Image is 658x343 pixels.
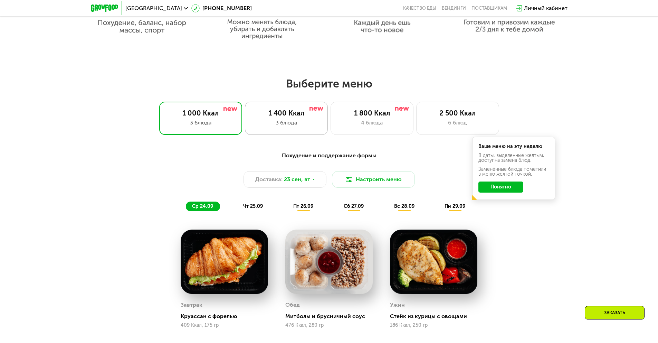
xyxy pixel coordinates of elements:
button: Понятно [478,182,523,193]
div: Обед [285,300,300,310]
div: поставщикам [471,6,507,11]
div: 1 800 Ккал [338,109,406,117]
span: вс 28.09 [394,203,414,209]
span: чт 25.09 [243,203,263,209]
span: ср 24.09 [192,203,213,209]
div: 2 500 Ккал [423,109,492,117]
span: пн 29.09 [445,203,465,209]
div: 6 блюд [423,119,492,127]
div: 186 Ккал, 250 гр [390,323,477,328]
div: Митболы и брусничный соус [285,313,378,320]
span: пт 26.09 [293,203,313,209]
span: сб 27.09 [344,203,364,209]
a: Вендинги [442,6,466,11]
div: 3 блюда [166,119,235,127]
div: Заменённые блюда пометили в меню жёлтой точкой. [478,167,549,177]
div: 4 блюда [338,119,406,127]
div: Заказать [585,306,645,319]
div: Круассан с форелью [181,313,274,320]
div: 3 блюда [252,119,321,127]
div: Завтрак [181,300,202,310]
div: В даты, выделенные желтым, доступна замена блюд. [478,153,549,163]
div: Стейк из курицы с овощами [390,313,483,320]
span: [GEOGRAPHIC_DATA] [125,6,182,11]
div: 1 000 Ккал [166,109,235,117]
div: Похудение и поддержание формы [125,151,534,160]
h2: Выберите меню [22,77,636,91]
button: Настроить меню [332,171,415,188]
div: 476 Ккал, 280 гр [285,323,373,328]
div: Ужин [390,300,405,310]
div: Ваше меню на эту неделю [478,144,549,149]
span: Доставка: [255,175,283,184]
div: Личный кабинет [524,4,568,12]
div: 409 Ккал, 175 гр [181,323,268,328]
a: [PHONE_NUMBER] [191,4,252,12]
div: 1 400 Ккал [252,109,321,117]
a: Качество еды [403,6,436,11]
span: 23 сен, вт [284,175,310,184]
